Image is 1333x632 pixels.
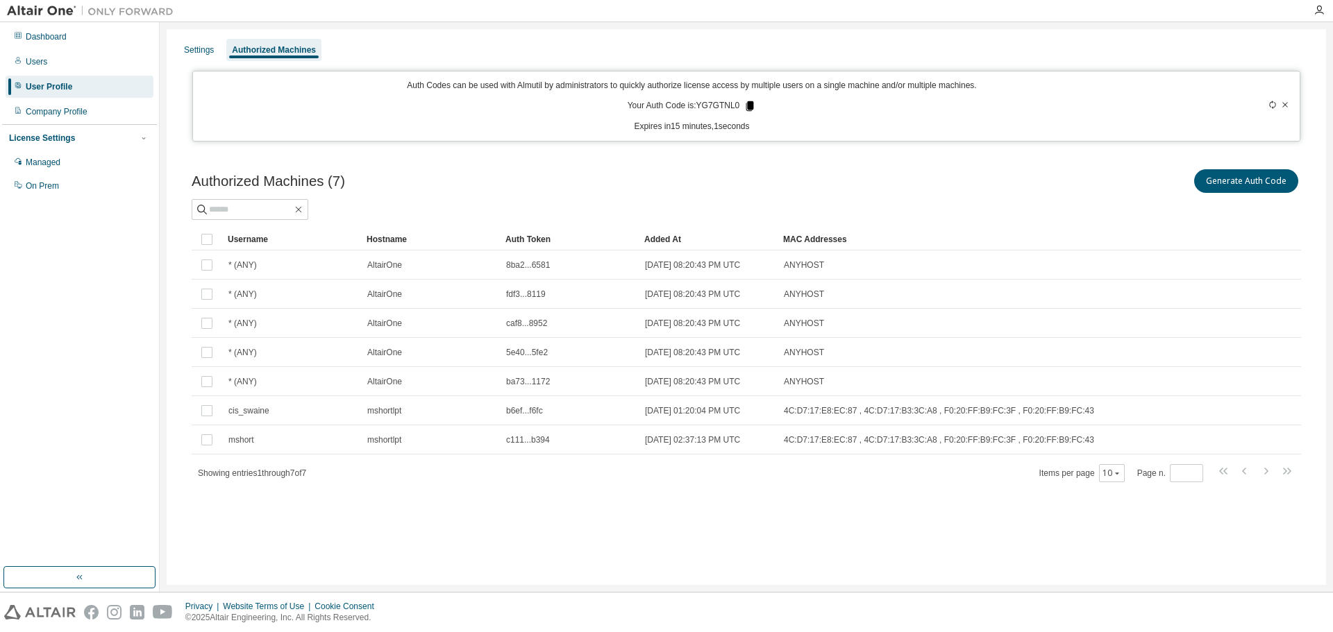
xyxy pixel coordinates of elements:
[367,228,494,250] div: Hostname
[228,289,257,300] span: * (ANY)
[645,289,740,300] span: [DATE] 08:20:43 PM UTC
[201,80,1183,92] p: Auth Codes can be used with Almutil by administrators to quickly authorize license access by mult...
[784,405,1094,416] span: 4C:D7:17:E8:EC:87 , 4C:D7:17:B3:3C:A8 , F0:20:FF:B9:FC:3F , F0:20:FF:B9:FC:43
[4,605,76,620] img: altair_logo.svg
[367,289,402,300] span: AltairOne
[26,180,59,191] div: On Prem
[232,44,316,55] div: Authorized Machines
[783,228,1155,250] div: MAC Addresses
[9,133,75,144] div: License Settings
[228,228,355,250] div: Username
[506,434,550,445] span: c111...b394
[228,405,269,416] span: cis_swaine
[506,347,548,358] span: 5e40...5fe2
[784,289,824,300] span: ANYHOST
[107,605,121,620] img: instagram.svg
[26,31,67,42] div: Dashboard
[506,318,547,329] span: caf8...8952
[645,376,740,387] span: [DATE] 08:20:43 PM UTC
[784,376,824,387] span: ANYHOST
[784,347,824,358] span: ANYHOST
[223,601,315,612] div: Website Terms of Use
[784,318,824,329] span: ANYHOST
[784,434,1094,445] span: 4C:D7:17:E8:EC:87 , 4C:D7:17:B3:3C:A8 , F0:20:FF:B9:FC:3F , F0:20:FF:B9:FC:43
[1103,468,1121,479] button: 10
[645,347,740,358] span: [DATE] 08:20:43 PM UTC
[1194,169,1298,193] button: Generate Auth Code
[184,44,214,55] div: Settings
[506,376,550,387] span: ba73...1172
[26,106,87,117] div: Company Profile
[84,605,99,620] img: facebook.svg
[228,318,257,329] span: * (ANY)
[192,173,345,189] span: Authorized Machines (7)
[228,347,257,358] span: * (ANY)
[367,405,401,416] span: mshortlpt
[628,100,757,112] p: Your Auth Code is: YG7GTNL0
[367,376,402,387] span: AltairOne
[367,347,402,358] span: AltairOne
[185,601,223,612] div: Privacy
[644,228,772,250] div: Added At
[7,4,181,18] img: Altair One
[505,228,633,250] div: Auth Token
[201,121,1183,133] p: Expires in 15 minutes, 1 seconds
[645,405,740,416] span: [DATE] 01:20:04 PM UTC
[367,259,402,271] span: AltairOne
[506,259,550,271] span: 8ba2...6581
[645,434,740,445] span: [DATE] 02:37:13 PM UTC
[228,434,254,445] span: mshort
[26,56,47,67] div: Users
[645,318,740,329] span: [DATE] 08:20:43 PM UTC
[26,81,72,92] div: User Profile
[153,605,173,620] img: youtube.svg
[506,405,543,416] span: b6ef...f6fc
[228,259,257,271] span: * (ANY)
[130,605,144,620] img: linkedin.svg
[645,259,740,271] span: [DATE] 08:20:43 PM UTC
[198,468,306,478] span: Showing entries 1 through 7 of 7
[784,259,824,271] span: ANYHOST
[185,612,383,624] p: © 2025 Altair Engineering, Inc. All Rights Reserved.
[26,157,60,168] div: Managed
[506,289,546,300] span: fdf3...8119
[367,318,402,329] span: AltairOne
[228,376,257,387] span: * (ANY)
[1039,464,1125,482] span: Items per page
[315,601,382,612] div: Cookie Consent
[367,434,401,445] span: mshortlpt
[1137,464,1203,482] span: Page n.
